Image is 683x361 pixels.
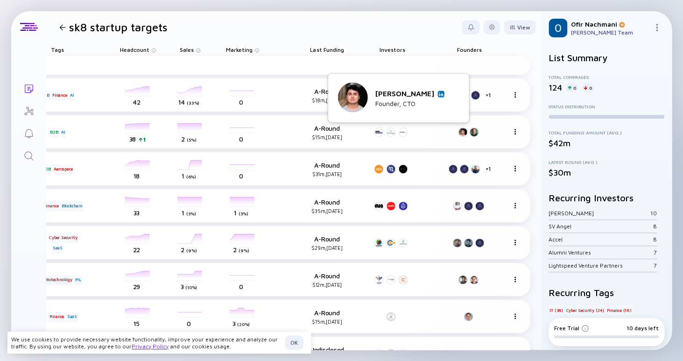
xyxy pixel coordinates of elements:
[549,159,664,165] div: Latest Round (Avg.)
[566,83,578,92] div: 0
[296,282,357,288] div: $12m, [DATE]
[464,350,473,357] div: N/A
[549,168,664,177] div: $30m
[11,336,281,350] div: We use cookies to provide necessary website functionality, improve your experience and analyze ou...
[69,91,75,100] div: AI
[44,275,73,284] div: Biotechnology
[549,74,664,80] div: Total Companies
[653,24,661,31] img: Menu
[296,272,357,288] div: A-Round
[31,43,84,56] div: Tags
[120,46,149,53] span: Headcount
[11,121,46,144] a: Reminders
[296,235,357,251] div: A-Round
[549,236,653,243] div: Accel
[512,166,518,171] img: Menu
[653,223,657,230] div: 8
[512,92,518,98] img: Menu
[549,262,654,269] div: Lightspeed Venture Partners
[296,198,357,214] div: A-Round
[650,210,657,217] div: 10
[441,43,497,56] div: Founders
[485,92,490,99] div: + 1
[66,312,77,321] div: SaaS
[338,83,368,113] img: Eno Reyes picture
[296,97,357,103] div: $18m, [DATE]
[549,192,664,203] h2: Recurring Investors
[512,276,518,282] img: Menu
[549,249,654,256] div: Alumni Ventures
[549,287,664,298] h2: Recurring Tags
[296,87,357,103] div: A-Round
[296,245,357,251] div: $29m, [DATE]
[549,19,567,37] img: Ofir Profile Picture
[504,20,535,35] button: View
[549,83,562,92] div: 124
[42,164,51,174] div: B2B
[549,305,564,315] div: IT (38)
[371,43,413,56] div: Investors
[11,144,46,166] a: Search
[310,46,344,53] span: Last Funding
[69,21,168,34] h1: sk8 startup targets
[61,201,84,211] div: Blockchain
[53,164,73,174] div: Aerospace
[565,305,605,315] div: Cyber Security (24)
[296,161,357,177] div: A-Round
[296,319,357,325] div: $15m, [DATE]
[512,203,518,208] img: Menu
[375,89,444,98] div: [PERSON_NAME]
[296,309,357,325] div: A-Round
[549,223,653,230] div: SV Angel
[285,335,303,350] button: OK
[512,240,518,245] img: Menu
[512,129,518,134] img: Menu
[654,249,657,256] div: 7
[485,165,490,172] div: + 1
[571,20,649,28] div: Ofir Nachmani
[653,236,657,243] div: 8
[512,313,518,319] img: Menu
[74,275,82,284] div: ML
[549,104,664,109] div: Status Distribution
[554,325,589,332] div: Free Trial
[654,262,657,269] div: 7
[549,130,664,135] div: Total Funding Amount (Avg.)
[51,243,63,253] div: SaaS
[42,201,59,211] div: Finance
[51,91,68,100] div: Finance
[296,124,357,140] div: A-Round
[571,29,649,36] div: [PERSON_NAME] Team
[606,305,633,315] div: Finance (16)
[226,46,253,53] span: Marketing
[375,99,444,107] div: Founder, CTO
[549,138,664,148] div: $42m
[296,134,357,140] div: $15m, [DATE]
[627,325,659,332] div: 10 days left
[11,99,46,121] a: Investor Map
[132,343,169,350] a: Privacy Policy
[180,46,194,53] span: Sales
[549,52,664,63] h2: List Summary
[439,92,444,96] img: Eno Reyes Linkedin Profile
[48,312,65,321] div: Finance
[48,233,78,242] div: Cyber Security
[11,77,46,99] a: Lists
[296,171,357,177] div: $31m, [DATE]
[549,210,650,217] div: [PERSON_NAME]
[49,127,59,137] div: B2B
[60,127,66,137] div: AI
[296,208,357,214] div: $35m, [DATE]
[582,83,594,92] div: 0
